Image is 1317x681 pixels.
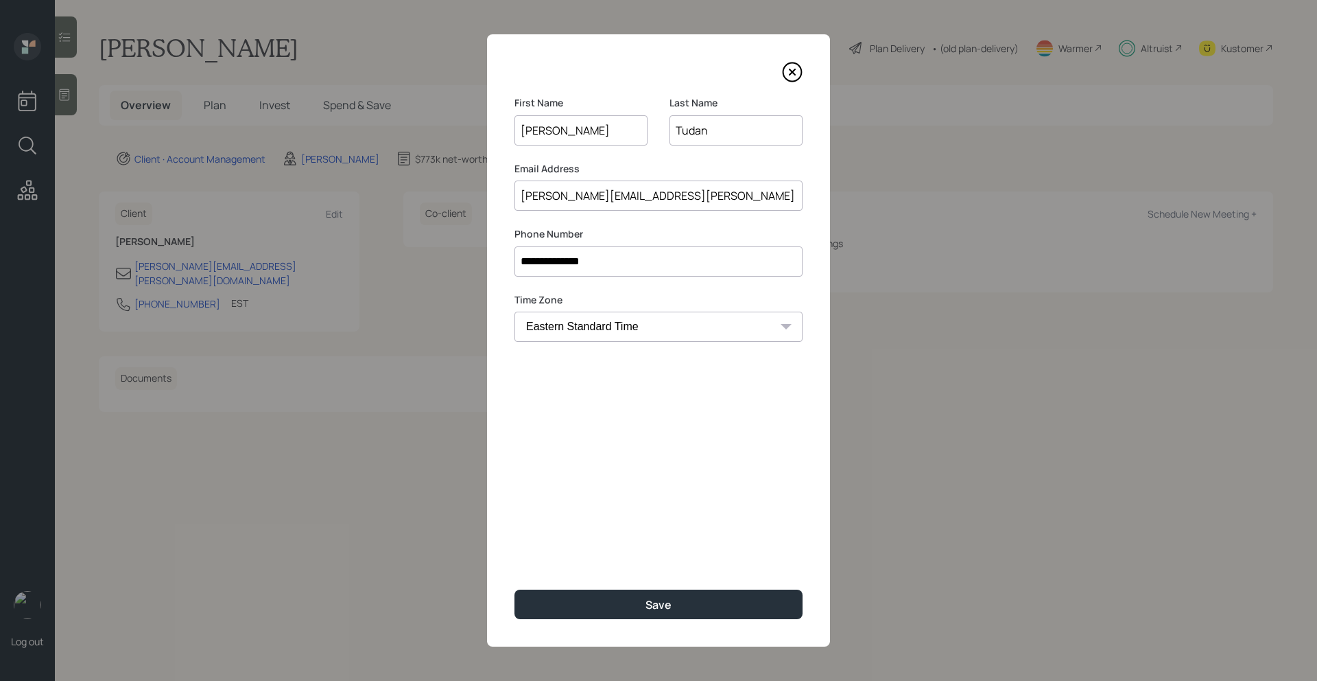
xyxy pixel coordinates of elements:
button: Save [514,590,803,619]
label: Email Address [514,162,803,176]
label: Last Name [669,96,803,110]
div: Save [645,597,672,612]
label: Phone Number [514,227,803,241]
label: Time Zone [514,293,803,307]
label: First Name [514,96,648,110]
